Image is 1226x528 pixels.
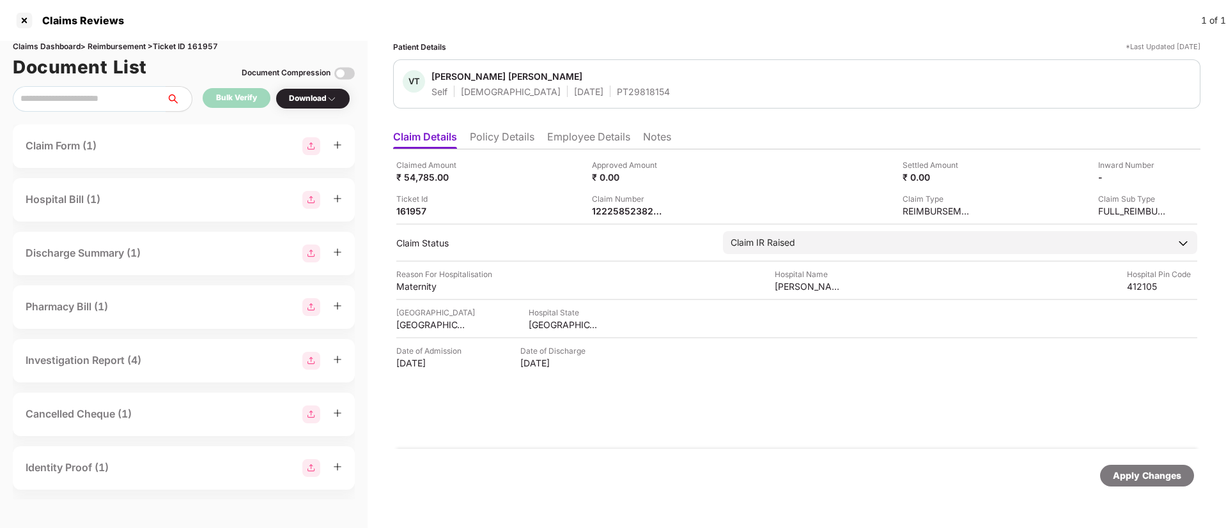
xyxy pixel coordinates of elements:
div: 161957 [396,205,467,217]
img: downArrowIcon [1177,237,1190,250]
div: Claim IR Raised [731,236,795,250]
div: Hospital Bill (1) [26,192,100,207]
div: Hospital Name [775,268,845,280]
div: 412105 [1127,280,1197,292]
img: svg+xml;base64,PHN2ZyBpZD0iR3JvdXBfMjg4MTMiIGRhdGEtbmFtZT0iR3JvdXAgMjg4MTMiIHhtbG5zPSJodHRwOi8vd3... [302,245,320,262]
img: svg+xml;base64,PHN2ZyBpZD0iR3JvdXBfMjg4MTMiIGRhdGEtbmFtZT0iR3JvdXAgMjg4MTMiIHhtbG5zPSJodHRwOi8vd3... [302,405,320,423]
div: [DATE] [520,357,591,369]
li: Notes [643,130,671,149]
div: FULL_REIMBURSEMENT [1098,205,1168,217]
img: svg+xml;base64,PHN2ZyBpZD0iRHJvcGRvd24tMzJ4MzIiIHhtbG5zPSJodHRwOi8vd3d3LnczLm9yZy8yMDAwL3N2ZyIgd2... [327,94,337,104]
div: Ticket Id [396,193,467,205]
img: svg+xml;base64,PHN2ZyBpZD0iR3JvdXBfMjg4MTMiIGRhdGEtbmFtZT0iR3JvdXAgMjg4MTMiIHhtbG5zPSJodHRwOi8vd3... [302,137,320,155]
div: [PERSON_NAME] Hospital women and fertility care [775,280,845,292]
div: ₹ 0.00 [592,171,662,183]
span: plus [333,301,342,310]
div: Apply Changes [1113,469,1181,483]
div: Bulk Verify [216,92,257,104]
div: Download [289,93,337,105]
img: svg+xml;base64,PHN2ZyBpZD0iR3JvdXBfMjg4MTMiIGRhdGEtbmFtZT0iR3JvdXAgMjg4MTMiIHhtbG5zPSJodHRwOi8vd3... [302,191,320,209]
div: Hospital Pin Code [1127,268,1197,280]
div: Claim Sub Type [1098,193,1168,205]
div: REIMBURSEMENT [903,205,973,217]
div: Claim Status [396,237,710,249]
div: Investigation Report (4) [26,352,141,368]
div: Patient Details [393,41,446,53]
span: plus [333,248,342,257]
div: Settled Amount [903,159,973,171]
img: svg+xml;base64,PHN2ZyBpZD0iR3JvdXBfMjg4MTMiIGRhdGEtbmFtZT0iR3JvdXAgMjg4MTMiIHhtbG5zPSJodHRwOi8vd3... [302,459,320,477]
div: Cancelled Cheque (1) [26,406,132,422]
div: Self [431,86,447,98]
div: Inward Number [1098,159,1168,171]
li: Policy Details [470,130,534,149]
span: plus [333,355,342,364]
div: Reason For Hospitalisation [396,268,492,280]
span: search [166,94,192,104]
div: [GEOGRAPHIC_DATA] [396,306,475,319]
div: Claimed Amount [396,159,467,171]
div: Hospital State [529,306,599,319]
span: plus [333,409,342,418]
li: Employee Details [547,130,630,149]
img: svg+xml;base64,PHN2ZyBpZD0iVG9nZ2xlLTMyeDMyIiB4bWxucz0iaHR0cDovL3d3dy53My5vcmcvMjAwMC9zdmciIHdpZH... [334,63,355,84]
div: Date of Discharge [520,345,591,357]
div: Claim Number [592,193,662,205]
div: Discharge Summary (1) [26,245,141,261]
div: Document Compression [242,67,330,79]
div: [DATE] [574,86,603,98]
span: plus [333,140,342,149]
img: svg+xml;base64,PHN2ZyBpZD0iR3JvdXBfMjg4MTMiIGRhdGEtbmFtZT0iR3JvdXAgMjg4MTMiIHhtbG5zPSJodHRwOi8vd3... [302,298,320,316]
div: ₹ 54,785.00 [396,171,467,183]
div: 1 of 1 [1201,13,1226,27]
span: plus [333,194,342,203]
li: Claim Details [393,130,457,149]
div: Approved Amount [592,159,662,171]
h1: Document List [13,53,147,81]
div: 1222585238244 [592,205,662,217]
div: - [1098,171,1168,183]
div: [GEOGRAPHIC_DATA] [529,319,599,331]
div: [DATE] [396,357,467,369]
div: Pharmacy Bill (1) [26,299,108,315]
img: svg+xml;base64,PHN2ZyBpZD0iR3JvdXBfMjg4MTMiIGRhdGEtbmFtZT0iR3JvdXAgMjg4MTMiIHhtbG5zPSJodHRwOi8vd3... [302,352,320,370]
button: search [166,86,192,112]
span: plus [333,462,342,471]
div: VT [403,70,425,93]
div: ₹ 0.00 [903,171,973,183]
div: Maternity [396,280,467,292]
div: Identity Proof (1) [26,460,109,476]
div: Claim Type [903,193,973,205]
div: PT29818154 [617,86,670,98]
div: Claims Reviews [35,14,124,27]
div: Claim Form (1) [26,138,97,154]
div: Claims Dashboard > Reimbursement > Ticket ID 161957 [13,41,355,53]
div: [PERSON_NAME] [PERSON_NAME] [431,70,582,82]
div: [GEOGRAPHIC_DATA] [396,319,467,331]
div: [DEMOGRAPHIC_DATA] [461,86,561,98]
div: *Last Updated [DATE] [1126,41,1200,53]
div: Date of Admission [396,345,467,357]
